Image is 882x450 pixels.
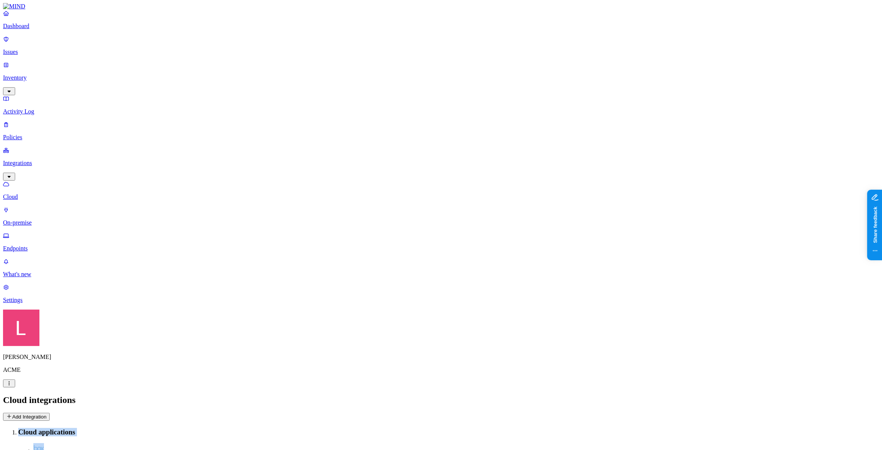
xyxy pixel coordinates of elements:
[3,395,879,405] h2: Cloud integrations
[3,354,879,360] p: [PERSON_NAME]
[3,61,879,94] a: Inventory
[3,284,879,304] a: Settings
[3,245,879,252] p: Endpoints
[18,428,879,436] h3: Cloud applications
[3,10,879,30] a: Dashboard
[3,49,879,55] p: Issues
[3,95,879,115] a: Activity Log
[3,134,879,141] p: Policies
[3,232,879,252] a: Endpoints
[3,36,879,55] a: Issues
[3,181,879,200] a: Cloud
[3,413,50,421] button: Add Integration
[3,160,879,167] p: Integrations
[3,367,879,373] p: ACME
[3,147,879,179] a: Integrations
[3,23,879,30] p: Dashboard
[3,74,879,81] p: Inventory
[3,121,879,141] a: Policies
[3,219,879,226] p: On-premise
[3,194,879,200] p: Cloud
[3,206,879,226] a: On-premise
[3,310,39,346] img: Landen Brown
[3,297,879,304] p: Settings
[3,3,25,10] img: MIND
[3,271,879,278] p: What's new
[3,3,879,10] a: MIND
[3,108,879,115] p: Activity Log
[3,258,879,278] a: What's new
